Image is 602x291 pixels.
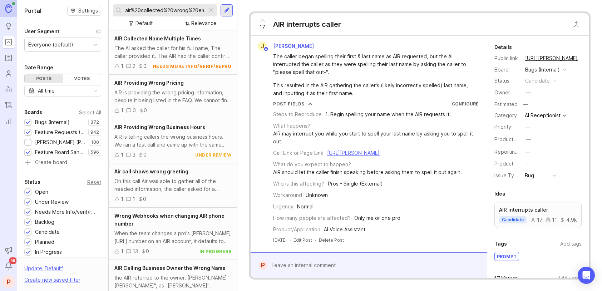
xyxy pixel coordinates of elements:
button: P [2,275,15,288]
div: the AIR referred to the owner, [PERSON_NAME] "[PERSON_NAME]", as "[PERSON_NAME]". [114,274,231,290]
span: [PERSON_NAME] [273,43,314,49]
div: Planned [35,238,54,246]
span: 17 [260,23,265,31]
div: All time [38,87,55,95]
div: 0 [133,107,136,114]
div: Votes [63,74,101,83]
div: Default [135,19,153,27]
a: AIR Providing Wrong PricingAIR is providing the wrong pricing information, despite it being liste... [109,75,237,119]
span: 99 [9,257,16,264]
a: [URL][PERSON_NAME] [523,54,580,63]
div: AIR is telling callers the wrong business hours. We ran a test call and came up with the same iss... [114,133,231,149]
div: Status [494,77,519,85]
a: Configure [452,101,479,107]
div: needs more info/verif/repro [153,63,232,69]
div: AIR may interrupt you while you start to spell your last name by asking you to spell it out. [273,130,479,145]
div: Board [494,66,519,74]
a: Changelog [2,99,15,112]
a: Portal [2,36,15,49]
div: Category [494,112,519,119]
p: 596 [90,149,99,155]
a: Reporting [2,114,15,127]
img: member badge [263,46,269,52]
h1: Portal [24,6,41,15]
div: AI Voice Assistant [324,226,365,233]
label: Product [494,161,513,167]
div: 0 [143,195,146,203]
div: AIR is providing the wrong pricing information, despite it being listed in the FAQ. We cannot fin... [114,89,231,104]
div: Feature Requests (Internal) [35,128,85,136]
div: Idea [494,189,505,198]
div: 13 [133,247,138,255]
div: — [526,135,531,143]
div: under review [195,152,231,158]
button: Close button [569,17,583,31]
div: P [258,261,267,270]
div: Call Link or Page Link [273,149,324,157]
span: AIR Calling Business Owner the Wrong Name [114,265,226,271]
div: Bugs (Internal) [525,66,560,74]
a: Air call shows wrong greetingOn this call Air was able to gather all of the needed information, t... [109,163,237,208]
div: 0 [143,151,147,159]
label: Priority [494,124,511,130]
div: [PERSON_NAME] (Public) [35,138,85,146]
div: 0 [146,247,149,255]
div: What do you expect to happen? [273,161,351,168]
div: prompt [495,252,519,261]
div: Delete Post [319,237,344,243]
div: 1 [121,107,123,114]
div: 11 [546,217,557,222]
div: Who is this affecting? [273,180,324,188]
p: candidate [502,217,524,223]
input: Search... [125,6,204,14]
div: AIR interrupts caller [273,19,341,29]
div: Bug [525,172,534,179]
div: Status [24,178,40,186]
div: AIR should let the caller finish speaking before asking them to spell it out again. [273,168,462,176]
span: AIR Providing Wrong Pricing [114,80,184,86]
div: Under Review [35,198,69,206]
div: Select All [79,110,101,114]
svg: toggle icon [89,88,101,94]
div: Create new saved filter [24,276,80,284]
div: — [526,89,531,97]
div: Product/Application [273,226,320,233]
div: This resulted in the AIR gathering the caller's (likely incorrectly spelled) last name, and input... [273,82,473,97]
div: 0 [144,107,147,114]
div: 17 Voters [494,274,518,283]
a: Ideas [2,20,15,33]
span: Wrong Webhooks when changing AIR phone number [114,213,224,227]
div: · [290,237,291,243]
button: Settings [67,6,101,16]
div: What happens? [273,122,310,130]
a: Autopilot [2,83,15,96]
img: Canny Home [5,4,12,13]
div: Workaround [273,191,302,199]
div: — [521,100,531,109]
label: ProductboardID [494,136,532,142]
div: 4.9k [560,217,577,222]
button: Notifications [2,260,15,272]
div: 1 [133,195,135,203]
div: How many people are affected? [273,214,351,222]
div: Update ' Default ' [24,265,63,276]
span: AIR Collected Name Multiple Times [114,35,201,41]
div: Post Fields [273,101,305,107]
p: AIR interrupts caller [499,206,577,213]
div: Feature Board Sandbox [DATE] [35,148,85,156]
div: Add tags [560,240,582,248]
div: Boards [24,108,42,117]
div: AI Receptionist [525,113,561,118]
button: Announcements [2,244,15,257]
div: In Progress [35,248,62,256]
div: · [315,237,316,243]
button: Post Fields [273,101,312,107]
label: Reporting Team [494,149,533,155]
div: Candidate [35,228,60,236]
a: Roadmaps [2,51,15,64]
div: Pros - Single (External) [328,180,383,188]
div: Owner [494,89,519,97]
p: 942 [90,129,99,135]
div: Open Intercom Messenger [578,267,595,284]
